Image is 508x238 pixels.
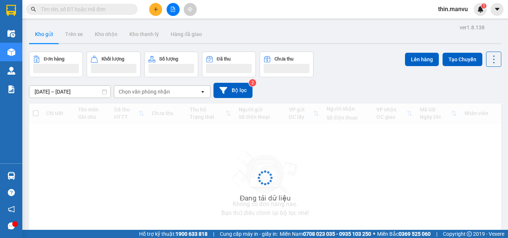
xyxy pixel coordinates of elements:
[7,67,15,75] img: warehouse-icon
[59,25,89,43] button: Trên xe
[29,25,59,43] button: Kho gửi
[220,230,278,238] span: Cung cấp máy in - giấy in:
[8,222,15,229] span: message
[432,4,474,14] span: thin.manvu
[217,56,231,62] div: Đã thu
[7,85,15,93] img: solution-icon
[213,230,214,238] span: |
[7,172,15,180] img: warehouse-icon
[467,231,472,237] span: copyright
[436,230,437,238] span: |
[8,189,15,196] span: question-circle
[280,230,371,238] span: Miền Nam
[153,7,158,12] span: plus
[213,83,253,98] button: Bộ lọc
[303,231,371,237] strong: 0708 023 035 - 0935 103 250
[44,56,64,62] div: Đơn hàng
[481,3,486,9] sup: 1
[144,52,198,77] button: Số lượng
[170,7,176,12] span: file-add
[139,230,208,238] span: Hỗ trợ kỹ thuật:
[494,6,501,13] span: caret-down
[87,52,141,77] button: Khối lượng
[482,3,485,9] span: 1
[8,206,15,213] span: notification
[165,25,208,43] button: Hàng đã giao
[240,193,291,204] div: Đang tải dữ liệu
[7,48,15,56] img: warehouse-icon
[187,7,193,12] span: aim
[405,53,439,66] button: Lên hàng
[167,3,180,16] button: file-add
[184,3,197,16] button: aim
[6,5,16,16] img: logo-vxr
[29,52,83,77] button: Đơn hàng
[274,56,293,62] div: Chưa thu
[202,52,256,77] button: Đã thu
[89,25,123,43] button: Kho nhận
[377,230,431,238] span: Miền Bắc
[460,23,485,32] div: ver 1.8.138
[200,89,206,95] svg: open
[29,86,110,98] input: Select a date range.
[443,53,482,66] button: Tạo Chuyến
[119,88,170,95] div: Chọn văn phòng nhận
[149,3,162,16] button: plus
[373,232,375,235] span: ⚪️
[477,6,484,13] img: icon-new-feature
[491,3,504,16] button: caret-down
[399,231,431,237] strong: 0369 525 060
[41,5,129,13] input: Tìm tên, số ĐT hoặc mã đơn
[123,25,165,43] button: Kho thanh lý
[176,231,208,237] strong: 1900 633 818
[31,7,36,12] span: search
[159,56,178,62] div: Số lượng
[7,30,15,38] img: warehouse-icon
[260,52,314,77] button: Chưa thu
[249,79,256,87] sup: 2
[102,56,124,62] div: Khối lượng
